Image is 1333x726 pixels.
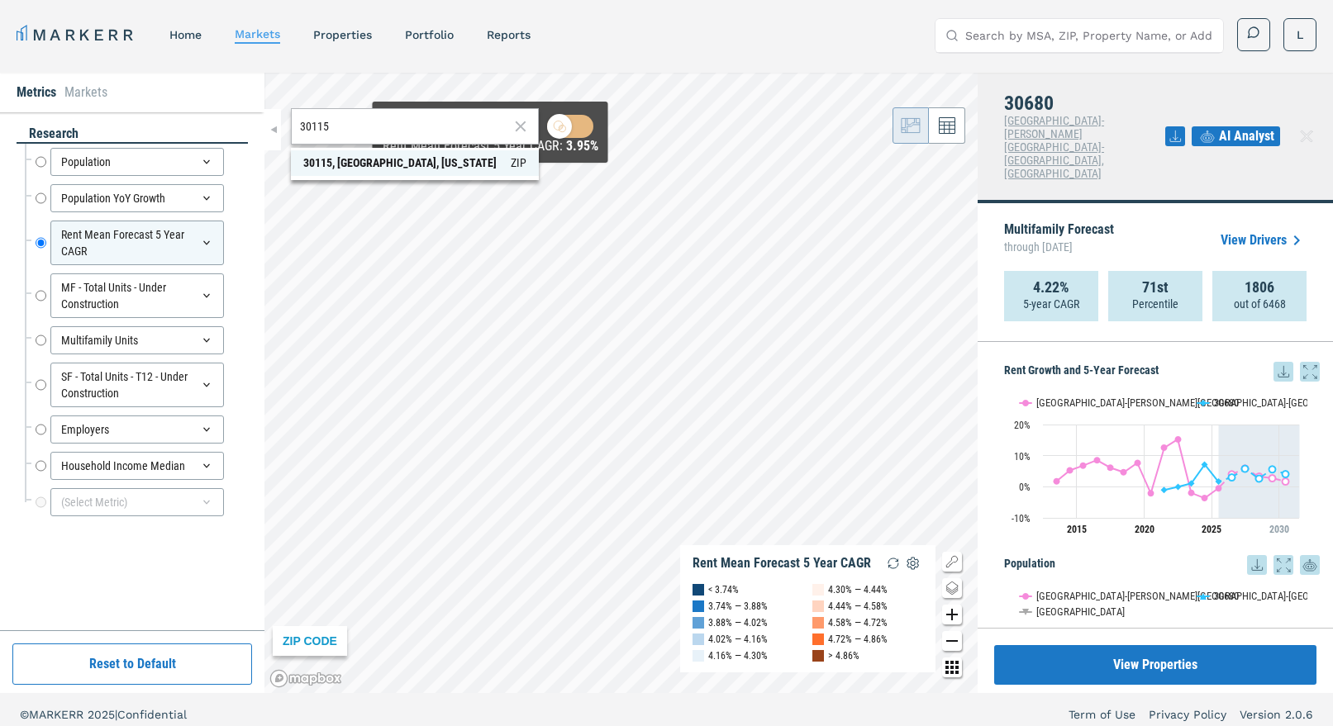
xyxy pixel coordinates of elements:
button: Show USA [1020,576,1054,588]
a: home [169,28,202,41]
div: Multifamily Units [50,326,224,354]
div: 30115, [GEOGRAPHIC_DATA], [US_STATE] [303,154,497,172]
p: out of 6468 [1234,296,1286,312]
div: < 3.74% [708,581,739,598]
text: 0% [1019,482,1031,493]
div: 3.88% — 4.02% [708,614,768,631]
button: Reset to Default [12,643,252,685]
input: Search by MSA or ZIP Code [300,118,509,135]
path: Wednesday, 28 Jun, 20:00, 6.13. Atlanta-Sandy Springs-Roswell, GA. [1107,464,1114,471]
div: Population [50,148,224,176]
tspan: 2025 [1202,524,1221,535]
svg: Interactive chart [1004,382,1307,547]
path: Thursday, 28 Jun, 20:00, 4.65. Atlanta-Sandy Springs-Roswell, GA. [1121,469,1127,476]
span: AI Analyst [1219,126,1274,146]
div: Rent Mean Forecast 5 Year CAGR [50,221,224,265]
div: 4.02% — 4.16% [708,631,768,648]
path: Friday, 28 Jun, 20:00, -3.65. Atlanta-Sandy Springs-Roswell, GA. [1202,495,1208,501]
b: 3.95% [566,138,598,154]
div: Household Income Median [50,452,224,480]
path: Saturday, 28 Jun, 20:00, 1.66. 30680. [1216,478,1222,485]
img: Settings [903,553,923,573]
tspan: 2030 [1269,524,1289,535]
path: Friday, 28 Jun, 20:00, 1.7. Atlanta-Sandy Springs-Roswell, GA. [1283,478,1289,485]
path: Wednesday, 28 Jun, 20:00, 1.07. 30680. [1188,480,1195,486]
tspan: 2015 [1067,524,1087,535]
path: Saturday, 28 Jun, 20:00, 5.27. Atlanta-Sandy Springs-Roswell, GA. [1067,467,1074,473]
a: Mapbox logo [269,669,342,688]
path: Wednesday, 28 Jun, 20:00, -2. Atlanta-Sandy Springs-Roswell, GA. [1188,490,1195,496]
path: Friday, 28 Jun, 20:00, 4.09. 30680. [1283,471,1289,477]
text: [GEOGRAPHIC_DATA] [1036,605,1125,618]
text: -10% [1012,513,1031,524]
path: Tuesday, 28 Jun, 20:00, -0.02. 30680. [1175,483,1182,490]
div: Rent Mean Forecast 5 Year CAGR [693,555,871,572]
div: Rent Mean Forecast 5 Year CAGR : [383,136,598,156]
strong: 4.22% [1033,279,1069,296]
div: (Select Metric) [50,488,224,516]
div: Rent Growth and 5-Year Forecast. Highcharts interactive chart. [1004,382,1320,547]
g: 30680, line 4 of 4 with 5 data points. [1229,465,1289,482]
span: © [20,708,29,721]
a: markets [235,27,280,40]
path: Sunday, 28 Jun, 20:00, -2.11. Atlanta-Sandy Springs-Roswell, GA. [1148,490,1154,496]
h5: Rent Growth and 5-Year Forecast [1004,362,1320,382]
button: Change style map button [942,578,962,598]
div: 4.44% — 4.58% [828,598,888,614]
path: Monday, 28 Jun, 20:00, 5.78. 30680. [1242,465,1249,472]
div: > 4.86% [828,648,859,664]
li: Markets [64,83,107,102]
span: 2025 | [88,708,117,721]
a: Privacy Policy [1149,706,1226,723]
text: 30680 [1214,590,1239,602]
div: Employers [50,415,224,444]
div: 4.30% — 4.44% [828,581,888,598]
path: Thursday, 28 Jun, 20:00, 5.6. 30680. [1269,466,1276,472]
path: Friday, 28 Jun, 20:00, 1.75. Atlanta-Sandy Springs-Roswell, GA. [1054,478,1060,485]
path: Wednesday, 28 Jun, 20:00, 2.64. 30680. [1256,475,1263,482]
div: ZIP CODE [273,626,347,656]
div: 4.72% — 4.86% [828,631,888,648]
p: 5-year CAGR [1023,296,1079,312]
path: Sunday, 28 Jun, 20:00, 3.03. 30680. [1229,474,1235,481]
strong: 71st [1142,279,1169,296]
a: View Properties [994,645,1316,685]
span: L [1297,26,1303,43]
span: MARKERR [29,708,88,721]
a: MARKERR [17,23,136,46]
li: Metrics [17,83,56,102]
input: Search by MSA, ZIP, Property Name, or Address [965,19,1213,52]
path: Sunday, 28 Jun, 20:00, 6.82. Atlanta-Sandy Springs-Roswell, GA. [1080,462,1087,468]
div: MF - Total Units - Under Construction [50,273,224,318]
text: 10% [1014,451,1031,463]
tspan: 2020 [1135,524,1154,535]
span: Confidential [117,708,187,721]
div: 4.16% — 4.30% [708,648,768,664]
button: Zoom in map button [942,605,962,624]
div: 4.58% — 4.72% [828,614,888,631]
div: SF - Total Units - T12 - Under Construction [50,363,224,407]
div: research [17,125,248,144]
button: Other options map button [942,657,962,677]
a: properties [313,28,372,41]
path: Monday, 28 Jun, 20:00, 12.55. Atlanta-Sandy Springs-Roswell, GA. [1161,444,1168,451]
a: Version 2.0.6 [1240,706,1313,723]
path: Thursday, 28 Jun, 20:00, 2.76. Atlanta-Sandy Springs-Roswell, GA. [1269,475,1276,482]
text: 20% [1014,420,1031,431]
button: AI Analyst [1192,126,1280,146]
h4: 30680 [1004,93,1165,114]
span: through [DATE] [1004,236,1114,258]
path: Tuesday, 28 Jun, 20:00, 15.25. Atlanta-Sandy Springs-Roswell, GA. [1175,436,1182,443]
div: 3.74% — 3.88% [708,598,768,614]
a: Portfolio [405,28,454,41]
p: Percentile [1132,296,1178,312]
button: Show/Hide Legend Map Button [942,552,962,572]
img: Reload Legend [883,553,903,573]
button: Zoom out map button [942,631,962,651]
path: Monday, 28 Jun, 20:00, -1.03. 30680. [1161,486,1168,493]
span: [GEOGRAPHIC_DATA]-[PERSON_NAME][GEOGRAPHIC_DATA]-[GEOGRAPHIC_DATA], [GEOGRAPHIC_DATA] [1004,114,1104,180]
h5: Population [1004,555,1320,575]
button: Show Atlanta-Sandy Springs-Roswell, GA [1020,396,1180,409]
a: Term of Use [1069,706,1135,723]
canvas: Map [264,73,978,693]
